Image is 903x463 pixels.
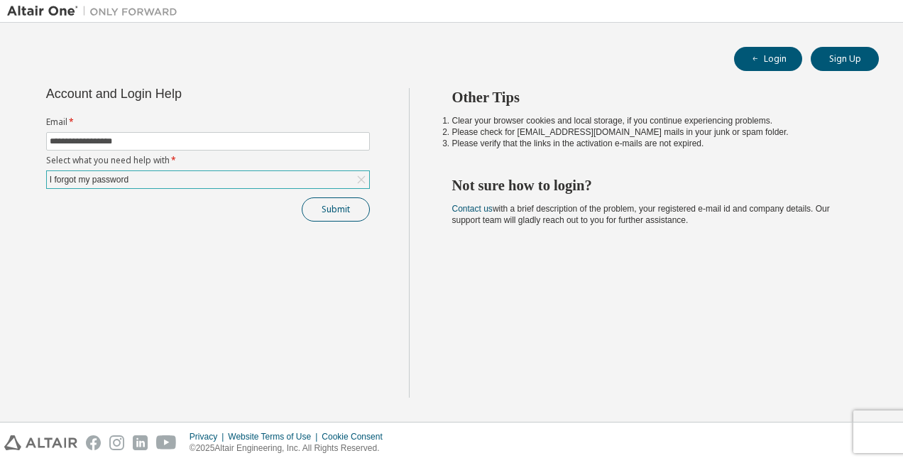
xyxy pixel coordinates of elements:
[47,171,369,188] div: I forgot my password
[46,155,370,166] label: Select what you need help with
[156,435,177,450] img: youtube.svg
[228,431,322,442] div: Website Terms of Use
[46,88,305,99] div: Account and Login Help
[452,204,493,214] a: Contact us
[46,116,370,128] label: Email
[133,435,148,450] img: linkedin.svg
[48,172,131,187] div: I forgot my password
[452,138,854,149] li: Please verify that the links in the activation e-mails are not expired.
[452,176,854,195] h2: Not sure how to login?
[452,115,854,126] li: Clear your browser cookies and local storage, if you continue experiencing problems.
[452,88,854,107] h2: Other Tips
[7,4,185,18] img: Altair One
[109,435,124,450] img: instagram.svg
[190,442,391,454] p: © 2025 Altair Engineering, Inc. All Rights Reserved.
[4,435,77,450] img: altair_logo.svg
[190,431,228,442] div: Privacy
[452,126,854,138] li: Please check for [EMAIL_ADDRESS][DOMAIN_NAME] mails in your junk or spam folder.
[302,197,370,222] button: Submit
[734,47,802,71] button: Login
[86,435,101,450] img: facebook.svg
[322,431,390,442] div: Cookie Consent
[452,204,830,225] span: with a brief description of the problem, your registered e-mail id and company details. Our suppo...
[811,47,879,71] button: Sign Up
